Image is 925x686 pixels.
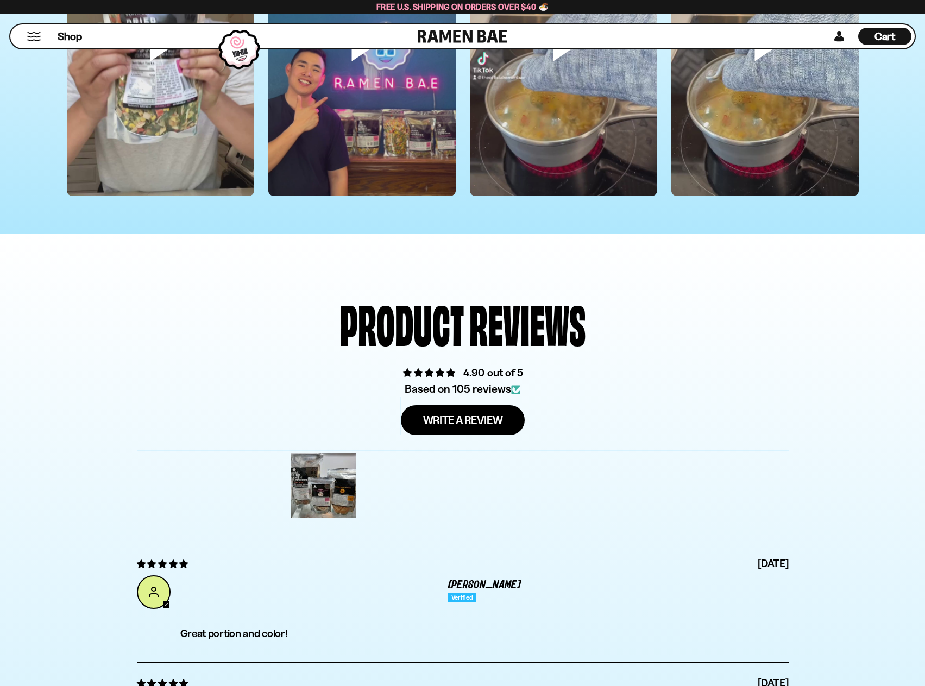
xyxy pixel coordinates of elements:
[401,405,525,435] a: Write a review
[758,556,788,571] span: [DATE]
[874,30,896,43] span: Cart
[469,297,586,348] div: Reviews
[402,381,523,397] div: Based on 105 reviews
[463,366,523,379] a: 4.90 out of 5
[340,297,464,348] div: Product
[448,580,521,590] span: [PERSON_NAME]
[858,24,911,48] div: Cart
[58,28,82,45] a: Shop
[137,556,188,571] span: 5 star review
[58,29,82,44] span: Shop
[376,2,549,12] span: Free U.S. Shipping on Orders over $40 🍜
[27,32,41,41] button: Mobile Menu Trigger
[402,364,523,380] div: Average rating is 4.90 stars
[180,627,789,640] p: Great portion and color!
